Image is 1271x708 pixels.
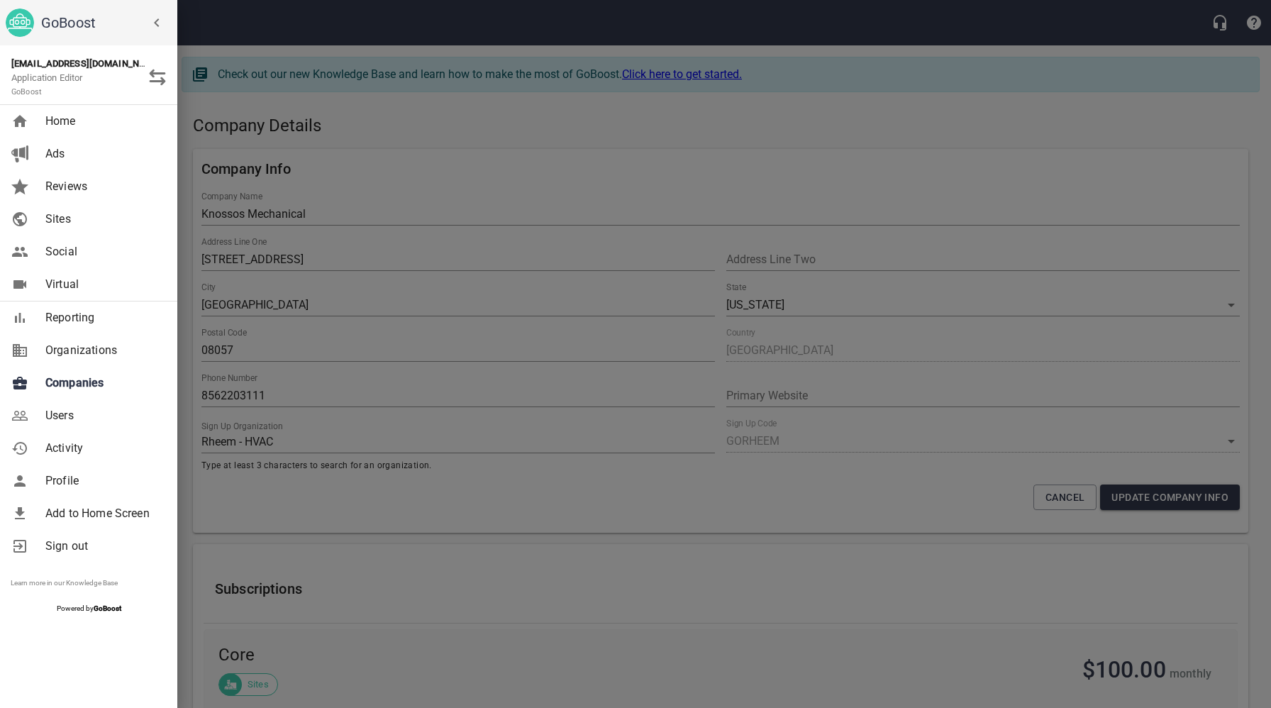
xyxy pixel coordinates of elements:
span: Powered by [57,604,121,612]
span: Activity [45,440,160,457]
strong: GoBoost [94,604,121,612]
span: Social [45,243,160,260]
span: Add to Home Screen [45,505,160,522]
span: Application Editor [11,72,83,97]
a: Learn more in our Knowledge Base [11,579,118,587]
span: Virtual [45,276,160,293]
span: Companies [45,375,160,392]
span: Reviews [45,178,160,195]
span: Reporting [45,309,160,326]
button: Switch Role [140,60,174,94]
span: Organizations [45,342,160,359]
span: Home [45,113,160,130]
img: go_boost_head.png [6,9,34,37]
span: Profile [45,472,160,489]
strong: [EMAIL_ADDRESS][DOMAIN_NAME] [11,58,161,69]
span: Sign out [45,538,160,555]
h6: GoBoost [41,11,172,34]
span: Sites [45,211,160,228]
span: Ads [45,145,160,162]
small: GoBoost [11,87,42,96]
span: Users [45,407,160,424]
